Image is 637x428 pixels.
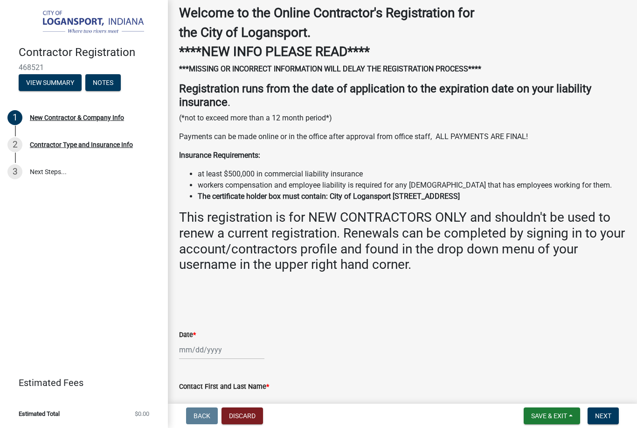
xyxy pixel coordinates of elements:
[588,407,619,424] button: Next
[222,407,263,424] button: Discard
[19,63,149,72] span: 468521
[19,411,60,417] span: Estimated Total
[179,151,260,160] strong: Insurance Requirements:
[179,210,626,272] h3: This registration is for NEW CONTRACTORS ONLY and shouldn't be used to renew a current registrati...
[179,5,474,21] strong: Welcome to the Online Contractor's Registration for
[85,79,121,87] wm-modal-confirm: Notes
[179,332,196,338] label: Date
[19,79,82,87] wm-modal-confirm: Summary
[7,164,22,179] div: 3
[198,168,626,180] li: at least $500,000 in commercial liability insurance
[595,412,611,420] span: Next
[85,74,121,91] button: Notes
[179,112,626,124] p: (*not to exceed more than a 12 month period*)
[524,407,580,424] button: Save & Exit
[7,137,22,152] div: 2
[135,411,149,417] span: $0.00
[179,64,481,73] strong: ***MISSING OR INCORRECT INFORMATION WILL DELAY THE REGISTRATION PROCESS****
[179,340,264,359] input: mm/dd/yyyy
[194,412,210,420] span: Back
[186,407,218,424] button: Back
[19,10,153,36] img: City of Logansport, Indiana
[7,110,22,125] div: 1
[198,180,626,191] li: workers compensation and employee liability is required for any [DEMOGRAPHIC_DATA] that has emplo...
[198,192,460,201] strong: The certificate holder box must contain: City of Logansport [STREET_ADDRESS]
[19,74,82,91] button: View Summary
[179,131,626,142] p: Payments can be made online or in the office after approval from office staff, ALL PAYMENTS ARE F...
[30,114,124,121] div: New Contractor & Company Info
[179,82,626,109] h4: .
[531,412,567,420] span: Save & Exit
[19,46,160,59] h4: Contractor Registration
[7,373,153,392] a: Estimated Fees
[179,384,269,390] label: Contact First and Last Name
[30,141,133,148] div: Contractor Type and Insurance Info
[179,25,311,40] strong: the City of Logansport.
[179,82,591,109] strong: Registration runs from the date of application to the expiration date on your liability insurance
